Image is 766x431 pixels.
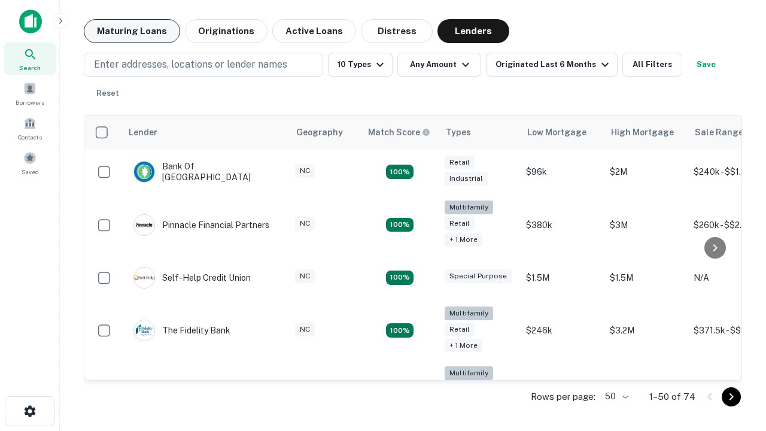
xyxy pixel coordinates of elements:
td: $2M [604,149,688,195]
div: Atlantic Union Bank [133,380,239,402]
iframe: Chat Widget [706,297,766,354]
img: picture [134,320,154,341]
div: Multifamily [445,366,493,380]
img: capitalize-icon.png [19,10,42,34]
img: picture [134,268,154,288]
div: NC [295,323,315,336]
div: Special Purpose [445,269,512,283]
div: NC [295,269,315,283]
img: picture [134,215,154,235]
div: Matching Properties: 11, hasApolloMatch: undefined [386,271,414,285]
button: Go to next page [722,387,741,406]
button: Reset [89,81,127,105]
div: Multifamily [445,201,493,214]
div: Self-help Credit Union [133,267,251,289]
button: Save your search to get updates of matches that match your search criteria. [687,53,725,77]
div: NC [295,217,315,230]
div: Low Mortgage [527,125,586,139]
h6: Match Score [368,126,428,139]
div: NC [295,164,315,178]
th: Capitalize uses an advanced AI algorithm to match your search with the best lender. The match sco... [361,116,439,149]
button: Enter addresses, locations or lender names [84,53,323,77]
p: Rows per page: [531,390,595,404]
th: Geography [289,116,361,149]
div: Industrial [445,172,488,186]
div: Retail [445,323,475,336]
th: High Mortgage [604,116,688,149]
div: + 1 more [445,233,482,247]
span: Search [19,63,41,72]
div: The Fidelity Bank [133,320,230,341]
div: + 1 more [445,339,482,353]
div: High Mortgage [611,125,674,139]
div: Originated Last 6 Months [496,57,612,72]
div: Pinnacle Financial Partners [133,214,269,236]
div: Sale Range [695,125,743,139]
button: Originations [185,19,268,43]
div: Retail [445,217,475,230]
div: Matching Properties: 17, hasApolloMatch: undefined [386,218,414,232]
button: Any Amount [397,53,481,77]
td: $3.2M [604,301,688,361]
div: Matching Properties: 10, hasApolloMatch: undefined [386,323,414,338]
td: $246k [520,301,604,361]
div: Multifamily [445,306,493,320]
div: Types [446,125,471,139]
button: Originated Last 6 Months [486,53,618,77]
div: Retail [445,156,475,169]
th: Low Mortgage [520,116,604,149]
td: $1.5M [520,255,604,301]
td: $96k [520,149,604,195]
button: All Filters [622,53,682,77]
th: Types [439,116,520,149]
span: Borrowers [16,98,44,107]
td: $9.2M [604,360,688,421]
div: Matching Properties: 16, hasApolloMatch: undefined [386,165,414,179]
th: Lender [121,116,289,149]
a: Borrowers [4,77,56,110]
td: $380k [520,195,604,255]
td: $1.5M [604,255,688,301]
div: Capitalize uses an advanced AI algorithm to match your search with the best lender. The match sco... [368,126,430,139]
div: 50 [600,388,630,405]
td: $246.5k [520,360,604,421]
button: 10 Types [328,53,393,77]
a: Search [4,43,56,75]
button: Lenders [437,19,509,43]
button: Maturing Loans [84,19,180,43]
button: Distress [361,19,433,43]
p: Enter addresses, locations or lender names [94,57,287,72]
div: Bank Of [GEOGRAPHIC_DATA] [133,161,277,183]
span: Contacts [18,132,42,142]
div: Geography [296,125,343,139]
span: Saved [22,167,39,177]
a: Contacts [4,112,56,144]
img: picture [134,162,154,182]
div: Lender [129,125,157,139]
p: 1–50 of 74 [649,390,695,404]
a: Saved [4,147,56,179]
td: $3M [604,195,688,255]
button: Active Loans [272,19,356,43]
